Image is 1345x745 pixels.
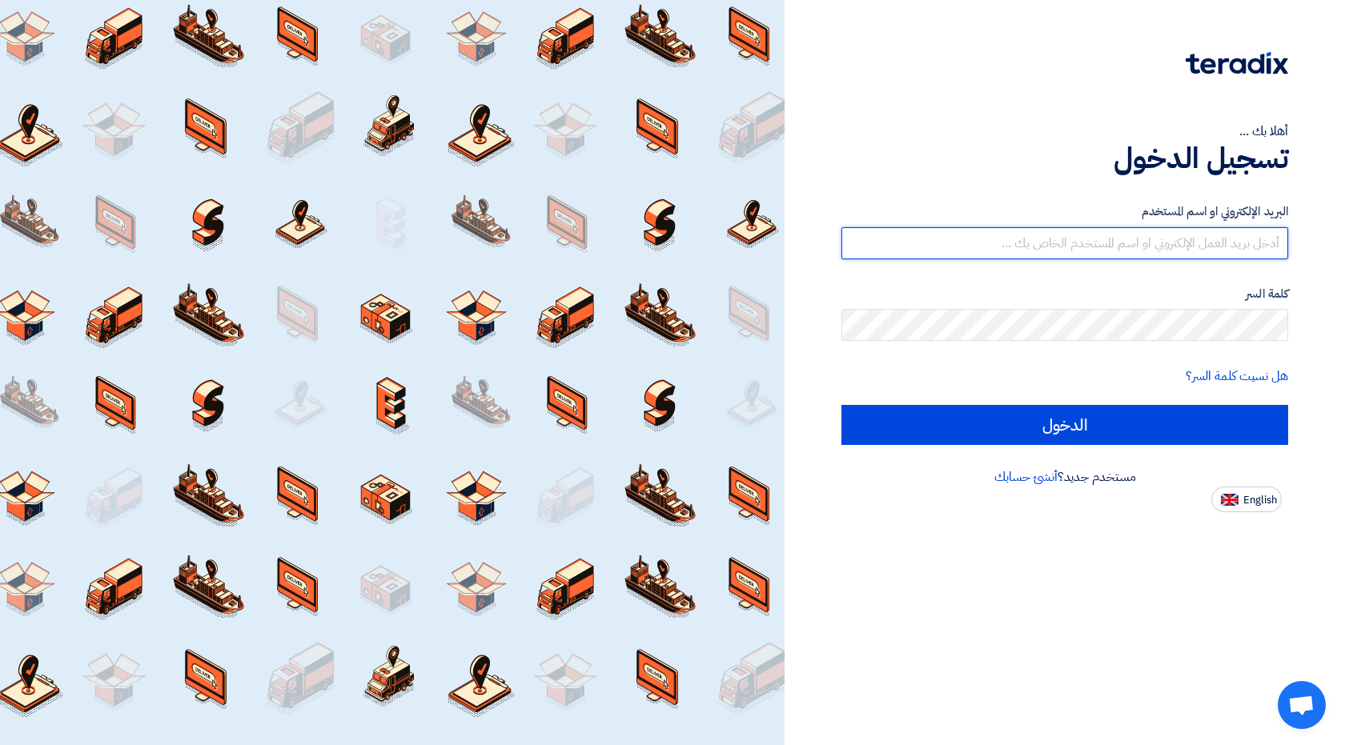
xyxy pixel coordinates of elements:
h1: تسجيل الدخول [841,141,1288,176]
a: هل نسيت كلمة السر؟ [1186,366,1288,386]
button: English [1211,487,1282,512]
div: مستخدم جديد؟ [841,467,1288,487]
label: كلمة السر [841,285,1288,303]
input: الدخول [841,405,1288,445]
input: أدخل بريد العمل الإلكتروني او اسم المستخدم الخاص بك ... [841,227,1288,259]
label: البريد الإلكتروني او اسم المستخدم [841,202,1288,221]
img: Teradix logo [1186,52,1288,74]
span: English [1243,495,1277,506]
div: أهلا بك ... [841,122,1288,141]
img: en-US.png [1221,494,1239,506]
a: دردشة مفتوحة [1278,681,1326,729]
a: أنشئ حسابك [994,467,1058,487]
